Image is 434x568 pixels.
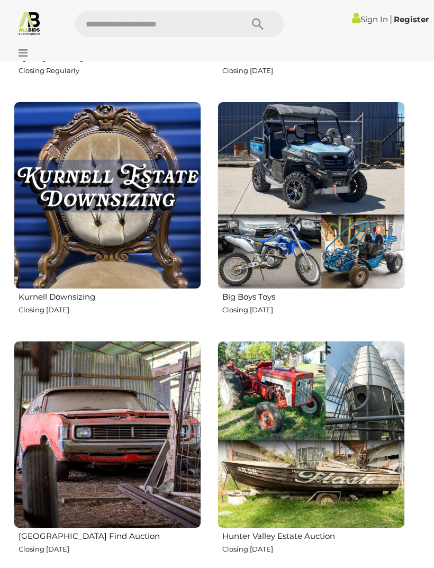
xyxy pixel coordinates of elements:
[14,102,201,289] img: Kurnell Downsizing
[17,11,42,35] img: Allbids.com.au
[19,543,201,555] p: Closing [DATE]
[222,290,405,302] h2: Big Boys Toys
[19,529,201,541] h2: [GEOGRAPHIC_DATA] Find Auction
[217,101,405,332] a: Big Boys Toys Closing [DATE]
[13,101,201,332] a: Kurnell Downsizing Closing [DATE]
[19,304,201,316] p: Closing [DATE]
[222,529,405,541] h2: Hunter Valley Estate Auction
[19,290,201,302] h2: Kurnell Downsizing
[222,543,405,555] p: Closing [DATE]
[19,65,201,77] p: Closing Regularly
[390,13,392,25] span: |
[222,51,405,62] h2: Diecast Model Cars
[218,102,405,289] img: Big Boys Toys
[19,51,201,62] h2: Sydney Bulk Buys
[352,14,388,24] a: Sign In
[394,14,429,24] a: Register
[218,341,405,528] img: Hunter Valley Estate Auction
[14,341,201,528] img: Hunter Valley Barn Find Auction
[222,65,405,77] p: Closing [DATE]
[231,11,284,37] button: Search
[222,304,405,316] p: Closing [DATE]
